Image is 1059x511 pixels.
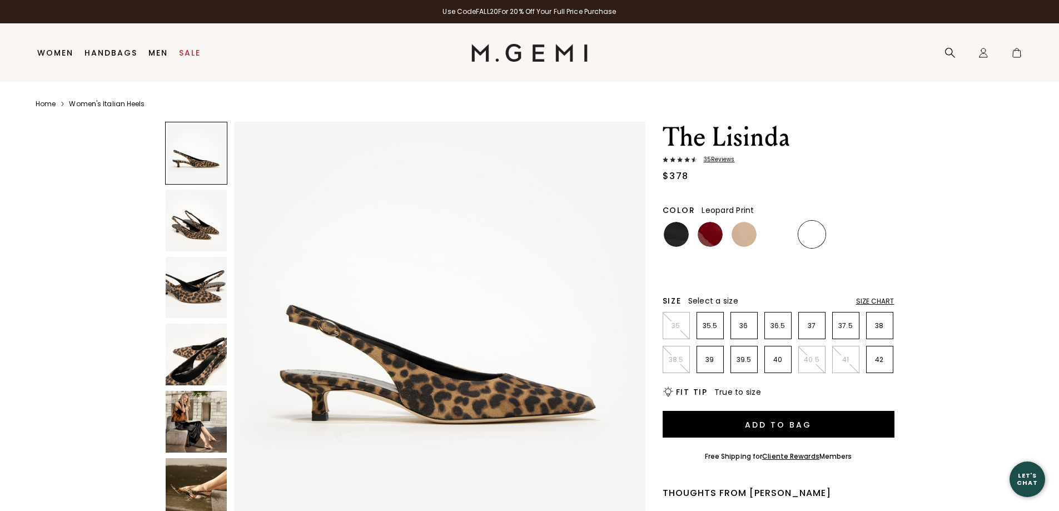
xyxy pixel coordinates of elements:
a: Sale [179,48,201,57]
p: 35 [663,321,689,330]
img: Beige Nappa [732,222,757,247]
a: Home [36,100,56,108]
p: 37 [799,321,825,330]
img: Sand Patent [833,222,858,247]
p: 41 [833,355,859,364]
img: M.Gemi [471,44,588,62]
span: True to size [714,386,761,398]
p: 39 [697,355,723,364]
p: 42 [867,355,893,364]
a: 35Reviews [663,156,894,165]
img: Ruby Red Patent [698,222,723,247]
strong: FALL20 [476,7,498,16]
button: Add to Bag [663,411,894,438]
div: $378 [663,170,689,183]
img: The Lisinda [166,190,227,251]
div: Free Shipping for Members [705,452,852,461]
img: Navy Patent [698,256,723,281]
a: Handbags [84,48,137,57]
h2: Fit Tip [676,388,708,396]
a: Women [37,48,73,57]
span: 35 Review s [697,156,735,163]
p: 37.5 [833,321,859,330]
span: Select a size [688,295,738,306]
div: Let's Chat [1010,472,1045,486]
img: Chocolate Nappa [664,256,689,281]
p: 35.5 [697,321,723,330]
img: The Lisinda [166,257,227,319]
h2: Color [663,206,695,215]
a: Men [148,48,168,57]
a: Cliente Rewards [762,452,819,461]
div: Thoughts from [PERSON_NAME] [663,487,894,500]
p: 36 [731,321,757,330]
img: The Lisinda [166,391,227,453]
p: 38 [867,321,893,330]
p: 38.5 [663,355,689,364]
a: Women's Italian Heels [69,100,145,108]
span: Leopard Print [702,205,754,216]
img: Black Patent [664,222,689,247]
h2: Size [663,296,682,305]
img: The Lisinda [166,324,227,385]
div: Size Chart [856,297,894,306]
p: 40.5 [799,355,825,364]
img: Gunmetal Nappa [867,222,892,247]
img: Black Nappa [765,222,790,247]
h1: The Lisinda [663,122,894,153]
img: Leopard Print [799,222,824,247]
p: 36.5 [765,321,791,330]
p: 40 [765,355,791,364]
p: 39.5 [731,355,757,364]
